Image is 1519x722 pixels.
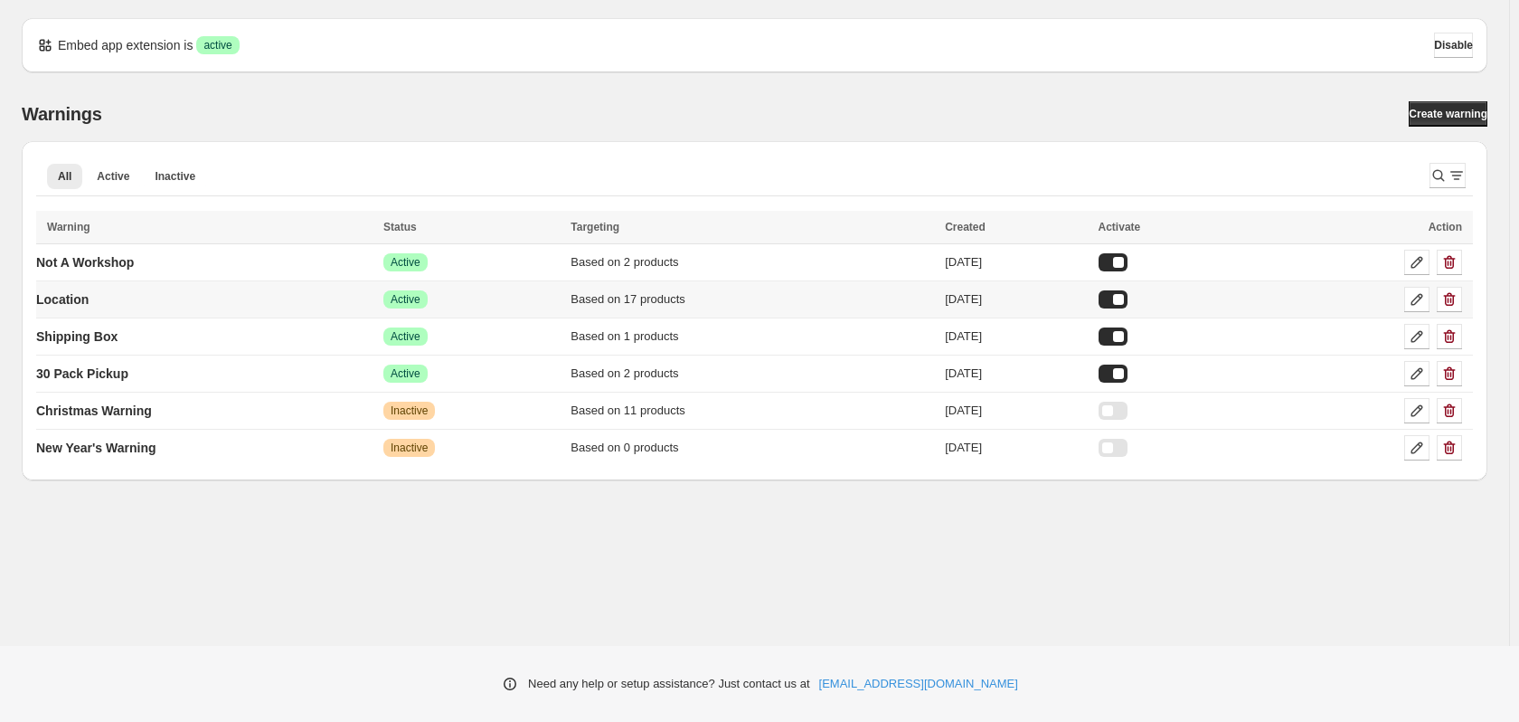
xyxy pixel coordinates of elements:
[1099,221,1141,233] span: Activate
[945,439,1087,457] div: [DATE]
[945,402,1087,420] div: [DATE]
[36,290,89,309] p: Location
[945,253,1087,271] div: [DATE]
[391,329,420,344] span: Active
[571,439,934,457] div: Based on 0 products
[36,396,152,425] a: Christmas Warning
[945,221,986,233] span: Created
[1434,38,1473,52] span: Disable
[391,255,420,270] span: Active
[203,38,231,52] span: active
[391,404,428,418] span: Inactive
[383,221,417,233] span: Status
[36,365,128,383] p: 30 Pack Pickup
[945,328,1087,346] div: [DATE]
[945,290,1087,309] div: [DATE]
[36,359,128,388] a: 30 Pack Pickup
[1409,107,1487,121] span: Create warning
[1434,33,1473,58] button: Disable
[1429,221,1462,233] span: Action
[36,328,118,346] p: Shipping Box
[36,402,152,420] p: Christmas Warning
[1429,163,1466,188] button: Search and filter results
[819,675,1018,693] a: [EMAIL_ADDRESS][DOMAIN_NAME]
[571,221,619,233] span: Targeting
[571,365,934,383] div: Based on 2 products
[97,169,129,184] span: Active
[58,169,71,184] span: All
[571,290,934,309] div: Based on 17 products
[36,433,156,462] a: New Year's Warning
[1409,101,1487,127] a: Create warning
[571,402,934,420] div: Based on 11 products
[36,439,156,457] p: New Year's Warning
[36,285,89,314] a: Location
[58,36,193,54] p: Embed app extension is
[36,253,134,271] p: Not A Workshop
[36,248,134,277] a: Not A Workshop
[36,322,118,351] a: Shipping Box
[571,253,934,271] div: Based on 2 products
[22,103,102,125] h2: Warnings
[155,169,195,184] span: Inactive
[391,366,420,381] span: Active
[47,221,90,233] span: Warning
[391,441,428,455] span: Inactive
[391,292,420,307] span: Active
[571,328,934,346] div: Based on 1 products
[945,365,1087,383] div: [DATE]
